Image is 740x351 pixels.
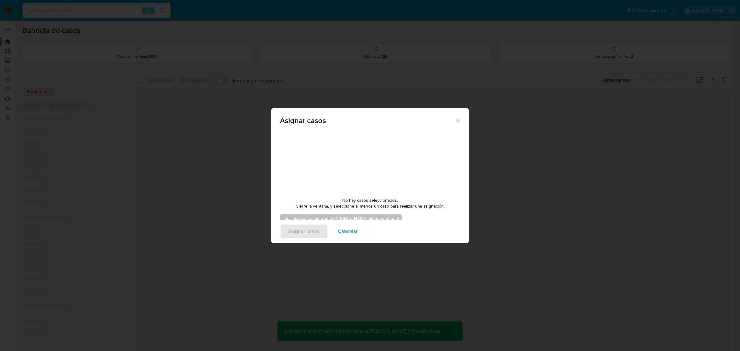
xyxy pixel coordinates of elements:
[338,225,358,238] span: Cancelar
[296,203,445,209] span: Cierre la ventana, y seleccione al menos un caso para realizar una asignación.
[342,197,398,204] span: No hay casos seleccionados.
[455,118,460,123] button: Cerrar ventana
[271,108,469,243] div: assign-modal
[282,215,399,221] b: Los casos se asignarán a [PERSON_NAME] (jmontanobona)
[280,117,455,124] span: Asignar casos
[330,224,366,239] button: Cancelar
[324,131,416,192] img: yH5BAEAAAAALAAAAAABAAEAAAIBRAA7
